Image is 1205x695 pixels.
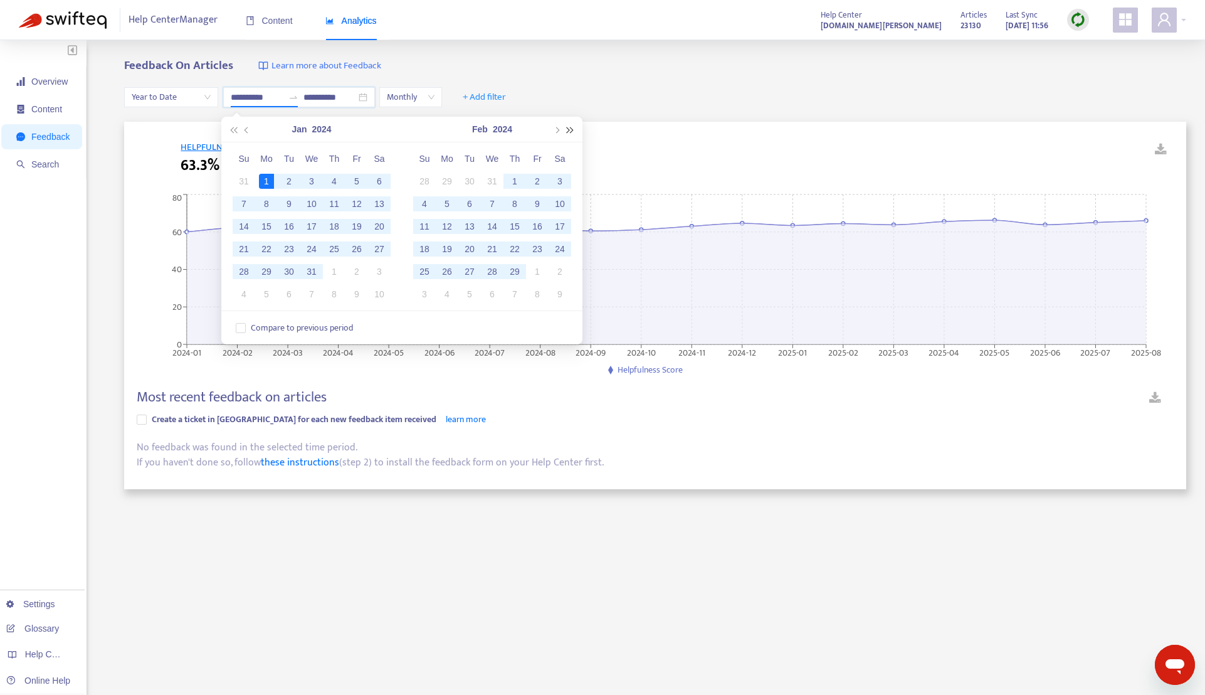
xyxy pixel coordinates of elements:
tspan: 2025-04 [929,345,960,359]
td: 2024-01-25 [323,238,345,260]
td: 2024-02-24 [549,238,571,260]
div: 28 [417,174,432,189]
td: 2024-01-09 [278,193,300,215]
span: user [1157,12,1172,27]
td: 2024-03-08 [526,283,549,305]
td: 2024-02-15 [503,215,526,238]
td: 2024-02-29 [503,260,526,283]
td: 2024-02-17 [549,215,571,238]
th: We [300,147,323,170]
th: Fr [345,147,368,170]
td: 2024-02-09 [345,283,368,305]
td: 2024-01-24 [300,238,323,260]
div: 16 [282,219,297,234]
div: 30 [282,264,297,279]
span: Overview [31,77,68,87]
div: 28 [485,264,500,279]
td: 2024-01-04 [323,170,345,193]
div: 5 [349,174,364,189]
tspan: 40 [172,262,182,277]
div: 4 [236,287,251,302]
tspan: 60 [172,225,182,239]
a: Glossary [6,623,59,634]
td: 2024-03-03 [413,283,436,305]
td: 2024-02-01 [323,260,345,283]
td: 2024-03-01 [526,260,549,283]
td: 2024-01-17 [300,215,323,238]
td: 2024-02-28 [481,260,503,283]
tspan: 2024-12 [729,345,757,359]
td: 2024-02-01 [503,170,526,193]
div: 7 [507,287,522,302]
td: 2024-02-04 [233,283,255,305]
td: 2023-12-31 [233,170,255,193]
a: Online Help [6,676,70,686]
th: Su [233,147,255,170]
div: 21 [485,241,500,257]
th: Th [323,147,345,170]
div: 4 [417,196,432,211]
td: 2024-03-06 [481,283,503,305]
div: 2 [349,264,364,279]
td: 2024-02-20 [458,238,481,260]
div: 8 [259,196,274,211]
div: 5 [462,287,477,302]
span: area-chart [325,16,334,25]
td: 2024-01-14 [233,215,255,238]
div: 10 [304,196,319,211]
iframe: メッセージングウィンドウの起動ボタン、進行中の会話 [1155,645,1195,685]
td: 2024-03-02 [549,260,571,283]
td: 2024-02-08 [323,283,345,305]
td: 2024-02-03 [368,260,391,283]
a: these instructions [261,454,339,471]
div: 10 [372,287,387,302]
span: Help Center [821,8,862,22]
div: 27 [462,264,477,279]
div: 4 [439,287,455,302]
div: 7 [304,287,319,302]
tspan: 2024-02 [223,345,253,359]
td: 2024-01-26 [345,238,368,260]
span: HELPFULNESS SCORE [181,139,266,155]
td: 2024-01-11 [323,193,345,215]
span: message [16,132,25,141]
td: 2024-01-23 [278,238,300,260]
div: 2 [530,174,545,189]
td: 2024-01-10 [300,193,323,215]
div: 28 [236,264,251,279]
span: Helpfulness Score [618,363,683,377]
td: 2024-02-05 [436,193,458,215]
span: appstore [1118,12,1133,27]
td: 2024-01-06 [368,170,391,193]
span: Compare to previous period [246,321,359,335]
div: 8 [327,287,342,302]
span: Articles [960,8,987,22]
div: 12 [439,219,455,234]
div: 8 [530,287,545,302]
div: 3 [304,174,319,189]
div: 13 [372,196,387,211]
td: 2024-01-12 [345,193,368,215]
div: 2 [282,174,297,189]
tspan: 2024-09 [576,345,606,359]
tspan: 2025-05 [980,345,1010,359]
th: Sa [368,147,391,170]
div: 26 [349,241,364,257]
td: 2024-01-31 [300,260,323,283]
th: Tu [458,147,481,170]
div: 20 [372,219,387,234]
div: 10 [552,196,567,211]
div: 17 [552,219,567,234]
div: 20 [462,241,477,257]
td: 2024-02-04 [413,193,436,215]
span: Create a ticket in [GEOGRAPHIC_DATA] for each new feedback item received [152,412,436,427]
td: 2024-02-27 [458,260,481,283]
div: 8 [507,196,522,211]
div: 24 [304,241,319,257]
span: book [246,16,255,25]
tspan: 2025-02 [828,345,858,359]
span: container [16,105,25,114]
th: We [481,147,503,170]
span: Content [31,104,62,114]
b: Feedback On Articles [124,56,233,75]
